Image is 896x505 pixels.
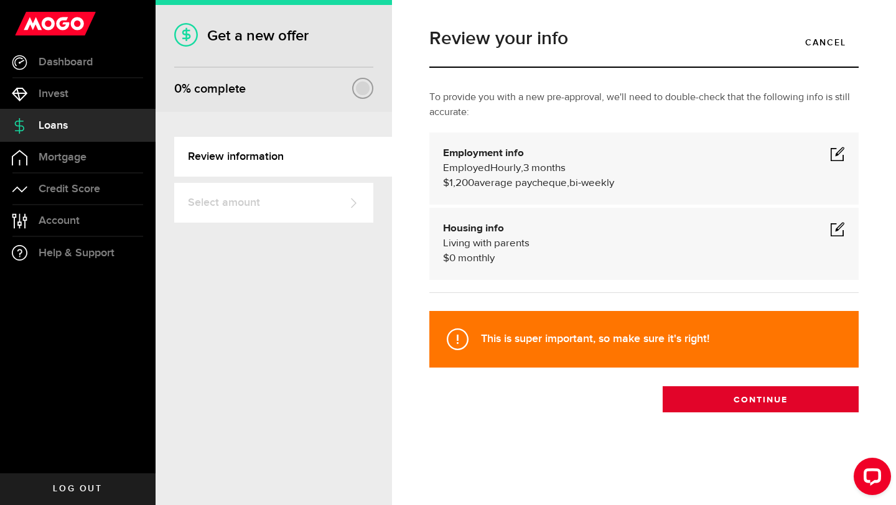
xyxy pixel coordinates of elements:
[443,148,524,159] b: Employment info
[449,253,455,264] span: 0
[39,57,93,68] span: Dashboard
[39,248,114,259] span: Help & Support
[39,152,86,163] span: Mortgage
[174,183,373,223] a: Select amount
[39,215,80,226] span: Account
[39,88,68,100] span: Invest
[481,332,709,345] strong: This is super important, so make sure it's right!
[429,29,859,48] h1: Review your info
[174,78,246,100] div: % complete
[443,163,490,174] span: Employed
[39,120,68,131] span: Loans
[569,178,614,188] span: bi-weekly
[793,29,859,55] a: Cancel
[443,253,449,264] span: $
[174,27,373,45] h1: Get a new offer
[429,90,859,120] p: To provide you with a new pre-approval, we'll need to double-check that the following info is sti...
[521,163,523,174] span: ,
[523,163,566,174] span: 3 months
[443,178,474,188] span: $1,200
[39,183,100,195] span: Credit Score
[443,223,504,234] b: Housing info
[174,137,392,177] a: Review information
[663,386,859,412] button: Continue
[458,253,495,264] span: monthly
[474,178,569,188] span: average paycheque,
[174,81,182,96] span: 0
[844,453,896,505] iframe: LiveChat chat widget
[443,238,530,249] span: Living with parents
[53,484,102,493] span: Log out
[490,163,521,174] span: Hourly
